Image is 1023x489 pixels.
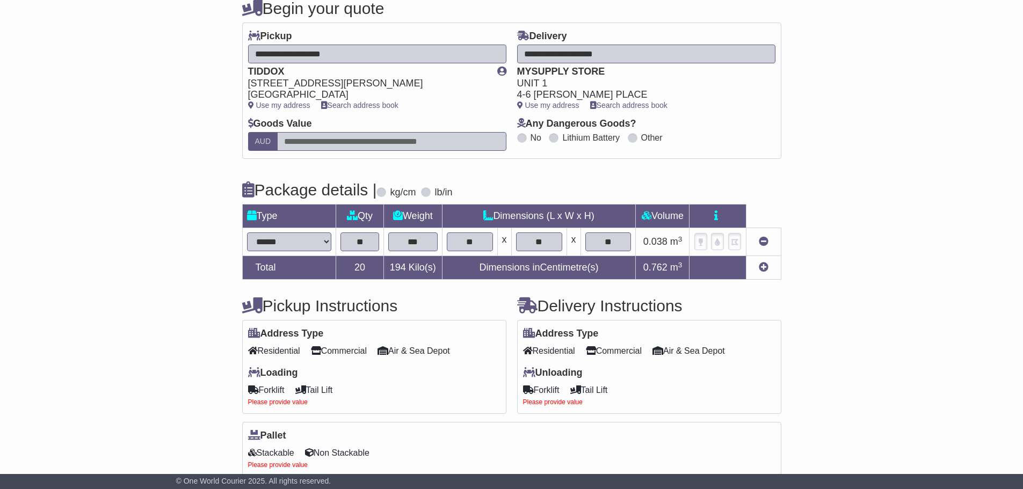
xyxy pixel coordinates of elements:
[678,235,683,243] sup: 3
[517,89,765,101] div: 4-6 [PERSON_NAME] PLACE
[523,328,599,340] label: Address Type
[759,262,768,273] a: Add new item
[390,262,406,273] span: 194
[523,367,583,379] label: Unloading
[176,477,331,485] span: © One World Courier 2025. All rights reserved.
[517,78,765,90] div: UNIT 1
[248,382,285,398] span: Forklift
[305,444,369,461] span: Non Stackable
[311,342,367,359] span: Commercial
[248,66,487,78] div: TIDDOX
[383,205,442,228] td: Weight
[242,181,377,199] h4: Package details |
[643,262,668,273] span: 0.762
[517,101,579,110] a: Use my address
[641,133,663,143] label: Other
[248,101,310,110] a: Use my address
[517,66,765,78] div: MYSUPPLY STORE
[321,101,398,110] a: Search address book
[248,398,500,406] div: Please provide value
[248,118,312,130] label: Goods Value
[497,228,511,256] td: x
[586,342,642,359] span: Commercial
[517,118,636,130] label: Any Dangerous Goods?
[248,367,298,379] label: Loading
[442,205,636,228] td: Dimensions (L x W x H)
[248,328,324,340] label: Address Type
[759,236,768,247] a: Remove this item
[562,133,620,143] label: Lithium Battery
[523,398,775,406] div: Please provide value
[570,382,608,398] span: Tail Lift
[678,261,683,269] sup: 3
[248,444,294,461] span: Stackable
[670,236,683,247] span: m
[336,205,384,228] td: Qty
[523,342,575,359] span: Residential
[242,297,506,315] h4: Pickup Instructions
[567,228,581,256] td: x
[590,101,668,110] a: Search address book
[636,205,690,228] td: Volume
[652,342,725,359] span: Air & Sea Depot
[336,256,384,280] td: 20
[517,31,567,42] label: Delivery
[531,133,541,143] label: No
[248,342,300,359] span: Residential
[295,382,333,398] span: Tail Lift
[248,78,487,90] div: [STREET_ADDRESS][PERSON_NAME]
[248,89,487,101] div: [GEOGRAPHIC_DATA]
[442,256,636,280] td: Dimensions in Centimetre(s)
[242,205,336,228] td: Type
[248,132,278,151] label: AUD
[670,262,683,273] span: m
[248,430,286,442] label: Pallet
[242,256,336,280] td: Total
[523,382,560,398] span: Forklift
[378,342,450,359] span: Air & Sea Depot
[383,256,442,280] td: Kilo(s)
[390,187,416,199] label: kg/cm
[517,297,781,315] h4: Delivery Instructions
[248,461,775,469] div: Please provide value
[248,31,292,42] label: Pickup
[434,187,452,199] label: lb/in
[643,236,668,247] span: 0.038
